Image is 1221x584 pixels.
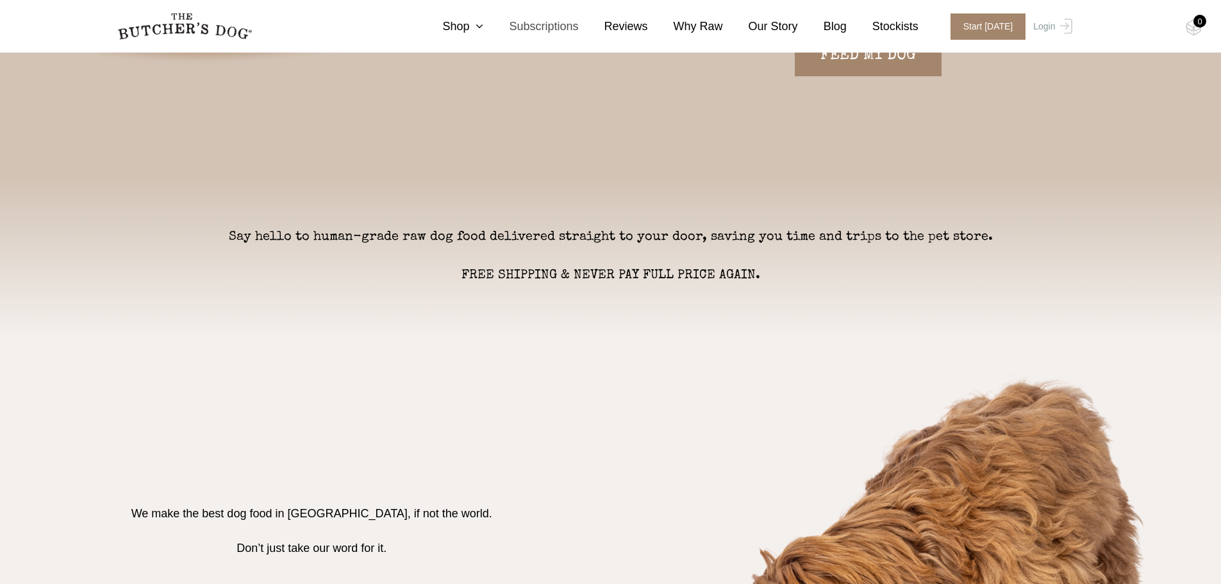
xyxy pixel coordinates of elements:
span: Start [DATE] [951,13,1026,40]
p: We make the best dog food in [GEOGRAPHIC_DATA], if not the world. Don’t just take our word for it. [131,505,492,557]
a: Subscriptions [483,18,578,35]
div: 0 [1193,15,1206,28]
a: Why Raw [648,18,723,35]
a: Reviews [579,18,648,35]
a: Shop [417,18,483,35]
img: TBD_Cart-Empty.png [1186,19,1202,36]
a: Our Story [723,18,798,35]
a: Login [1030,13,1072,40]
a: Blog [798,18,847,35]
a: FEED MY DOG [795,35,942,76]
a: Stockists [847,18,918,35]
a: Start [DATE] [938,13,1031,40]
